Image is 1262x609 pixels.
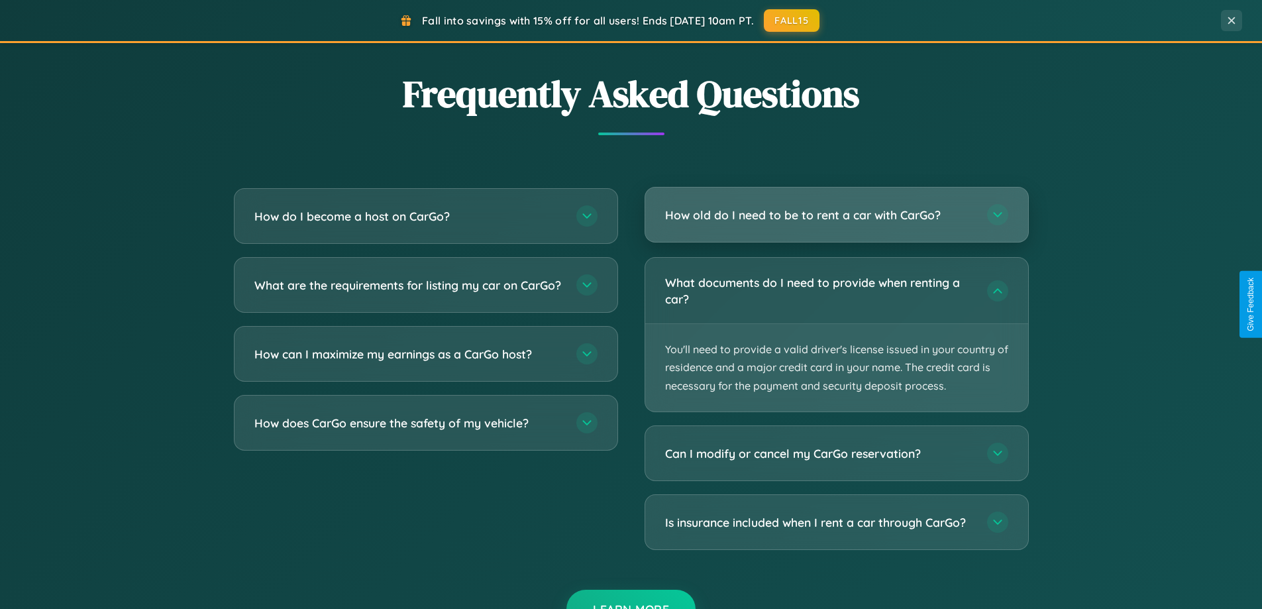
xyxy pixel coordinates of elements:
h2: Frequently Asked Questions [234,68,1029,119]
span: Fall into savings with 15% off for all users! Ends [DATE] 10am PT. [422,14,754,27]
h3: How does CarGo ensure the safety of my vehicle? [254,415,563,431]
h3: How do I become a host on CarGo? [254,208,563,225]
h3: How can I maximize my earnings as a CarGo host? [254,346,563,362]
button: FALL15 [764,9,819,32]
h3: Can I modify or cancel my CarGo reservation? [665,445,974,462]
h3: What are the requirements for listing my car on CarGo? [254,277,563,294]
h3: Is insurance included when I rent a car through CarGo? [665,514,974,531]
div: Give Feedback [1246,278,1255,331]
h3: How old do I need to be to rent a car with CarGo? [665,207,974,223]
p: You'll need to provide a valid driver's license issued in your country of residence and a major c... [645,324,1028,412]
h3: What documents do I need to provide when renting a car? [665,274,974,307]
